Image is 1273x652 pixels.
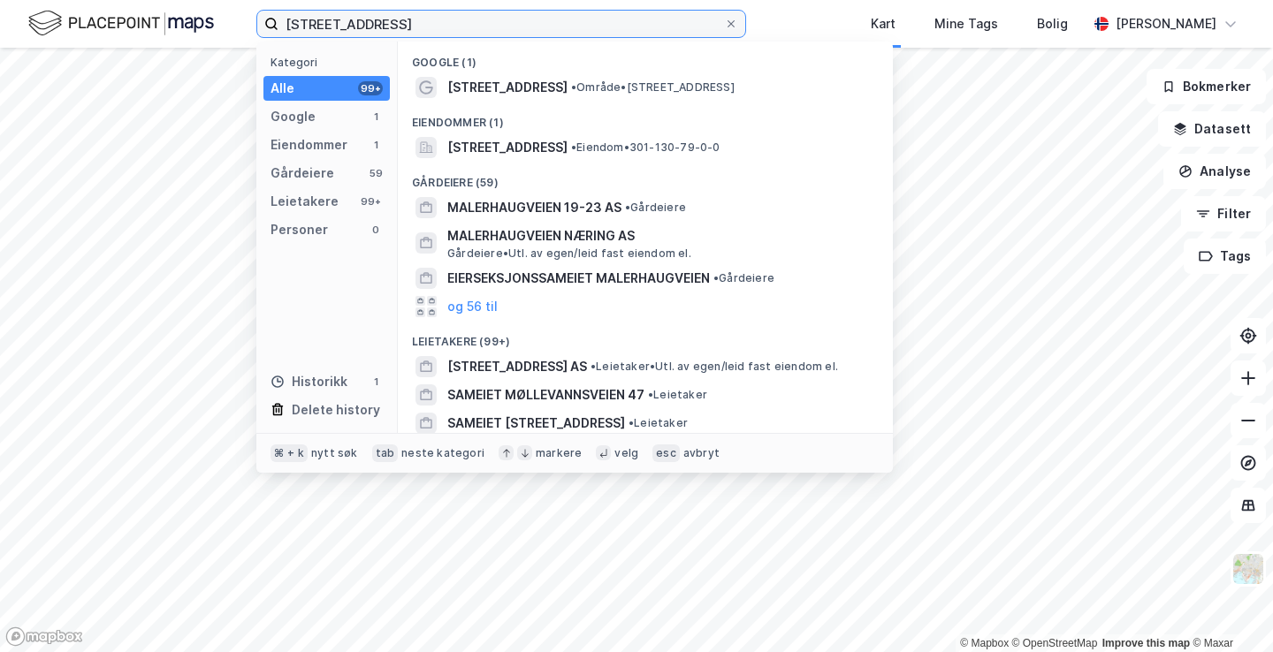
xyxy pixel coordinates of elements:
[292,399,380,421] div: Delete history
[591,360,596,373] span: •
[1231,552,1265,586] img: Z
[1116,13,1216,34] div: [PERSON_NAME]
[369,375,383,389] div: 1
[683,446,720,460] div: avbryt
[447,225,872,246] span: MALERHAUGVEIEN NÆRING AS
[398,42,893,73] div: Google (1)
[369,223,383,237] div: 0
[398,102,893,133] div: Eiendommer (1)
[271,219,328,240] div: Personer
[1185,567,1273,652] iframe: Chat Widget
[629,416,688,430] span: Leietaker
[1012,637,1098,649] a: OpenStreetMap
[447,268,710,289] span: EIERSEKSJONSSAMEIET MALERHAUGVEIEN
[447,197,621,218] span: MALERHAUGVEIEN 19-23 AS
[614,446,638,460] div: velg
[1158,111,1266,147] button: Datasett
[358,81,383,95] div: 99+
[369,138,383,152] div: 1
[401,446,484,460] div: neste kategori
[571,80,735,95] span: Område • [STREET_ADDRESS]
[871,13,896,34] div: Kart
[1181,196,1266,231] button: Filter
[369,110,383,124] div: 1
[311,446,358,460] div: nytt søk
[571,140,720,155] span: Eiendom • 301-130-79-0-0
[1184,239,1266,274] button: Tags
[713,271,774,285] span: Gårdeiere
[648,388,653,401] span: •
[271,106,316,127] div: Google
[369,166,383,180] div: 59
[447,384,644,406] span: SAMEIET MØLLEVANNSVEIEN 47
[447,356,587,377] span: [STREET_ADDRESS] AS
[1163,154,1266,189] button: Analyse
[271,78,294,99] div: Alle
[652,444,680,462] div: esc
[271,191,339,212] div: Leietakere
[591,360,838,374] span: Leietaker • Utl. av egen/leid fast eiendom el.
[934,13,998,34] div: Mine Tags
[398,162,893,193] div: Gårdeiere (59)
[1102,637,1190,649] a: Improve this map
[1147,69,1266,104] button: Bokmerker
[447,77,568,98] span: [STREET_ADDRESS]
[447,413,625,434] span: SAMEIET [STREET_ADDRESS]
[625,201,686,215] span: Gårdeiere
[372,444,399,462] div: tab
[271,371,347,392] div: Historikk
[713,271,719,284] span: •
[960,637,1009,649] a: Mapbox
[5,626,83,647] a: Mapbox homepage
[271,56,390,69] div: Kategori
[271,134,347,155] div: Eiendommer
[536,446,582,460] div: markere
[625,201,630,214] span: •
[447,137,568,158] span: [STREET_ADDRESS]
[629,416,634,429] span: •
[571,140,576,154] span: •
[271,163,334,184] div: Gårdeiere
[278,11,724,37] input: Søk på adresse, matrikkel, gårdeiere, leietakere eller personer
[447,246,691,261] span: Gårdeiere • Utl. av egen/leid fast eiendom el.
[1037,13,1068,34] div: Bolig
[271,444,308,462] div: ⌘ + k
[398,321,893,353] div: Leietakere (99+)
[447,296,498,317] button: og 56 til
[358,194,383,208] div: 99+
[28,8,214,39] img: logo.f888ab2527a4732fd821a326f86c7f29.svg
[648,388,707,402] span: Leietaker
[571,80,576,94] span: •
